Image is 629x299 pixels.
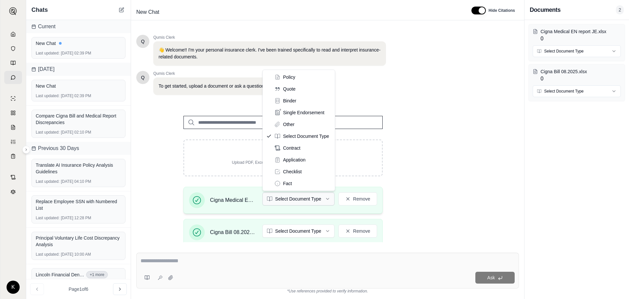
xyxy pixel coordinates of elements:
[283,145,300,151] span: Contract
[283,157,306,163] span: Application
[283,121,295,128] span: Other
[283,133,329,139] span: Select Document Type
[283,180,292,187] span: Fact
[283,97,296,104] span: Binder
[283,74,295,80] span: Policy
[283,109,324,116] span: Single Endorsement
[283,168,302,175] span: Checklist
[283,86,295,92] span: Quote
